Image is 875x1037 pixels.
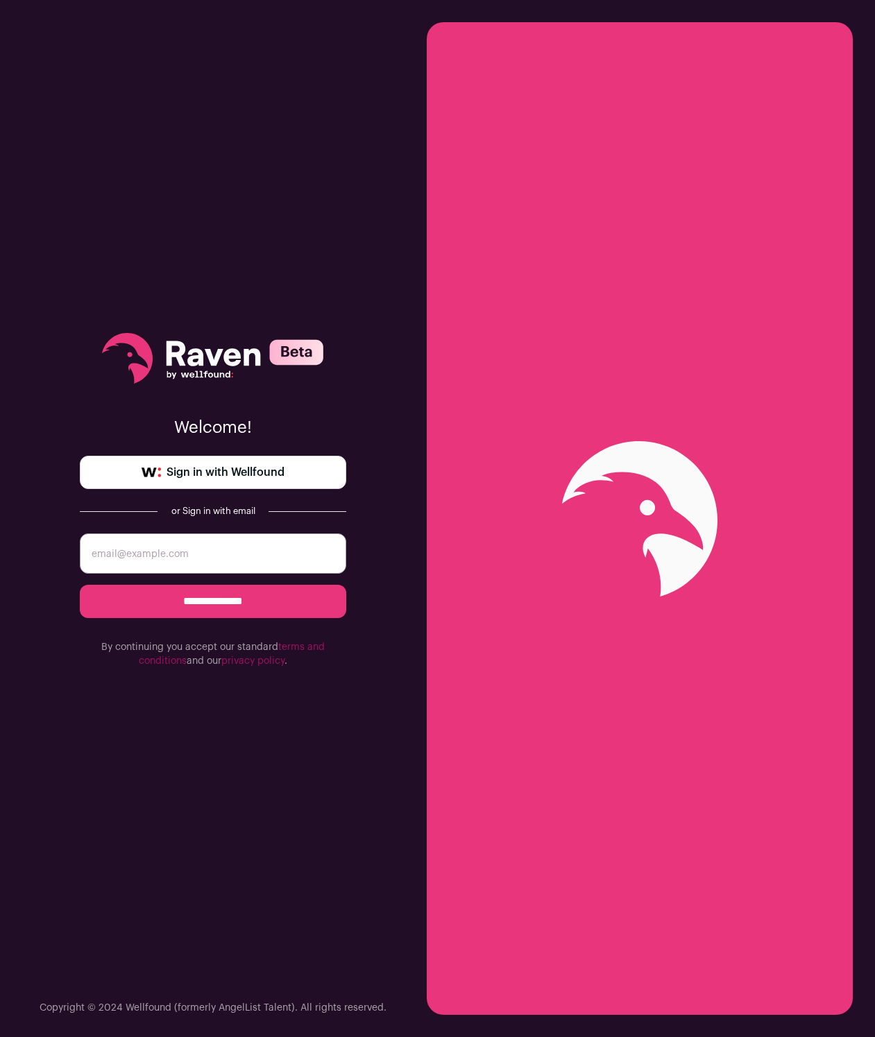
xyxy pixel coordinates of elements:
a: privacy policy [221,656,284,666]
a: Sign in with Wellfound [80,456,346,489]
p: By continuing you accept our standard and our . [80,640,346,668]
div: or Sign in with email [169,506,257,517]
input: email@example.com [80,533,346,574]
span: Sign in with Wellfound [167,464,284,481]
img: wellfound-symbol-flush-black-fb3c872781a75f747ccb3a119075da62bfe97bd399995f84a933054e44a575c4.png [142,468,161,477]
p: Welcome! [80,417,346,439]
p: Copyright © 2024 Wellfound (formerly AngelList Talent). All rights reserved. [40,1001,386,1015]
